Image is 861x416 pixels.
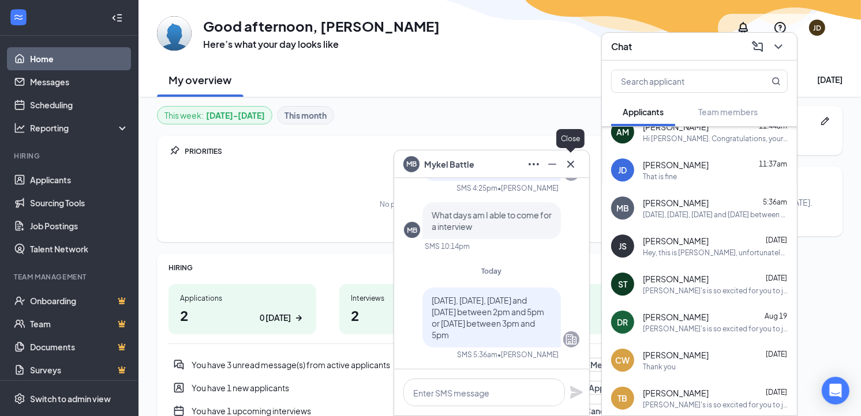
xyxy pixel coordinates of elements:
[180,305,305,325] h1: 2
[773,21,787,35] svg: QuestionInfo
[564,157,578,171] svg: Cross
[407,225,417,235] div: MB
[616,354,630,366] div: CW
[643,273,709,285] span: [PERSON_NAME]
[432,295,544,340] span: [DATE], [DATE], [DATE] and [DATE] between 2pm and 5pm or [DATE] between 3pm and 5pm
[561,155,580,173] button: Cross
[643,324,788,334] div: [PERSON_NAME]'s is so excited for you to join our team! Do you know anyone else who might be inte...
[169,284,316,334] a: Applications20 [DATE]ArrowRight
[623,107,664,117] span: Applicants
[819,115,831,127] svg: Pen
[203,38,440,51] h3: Here’s what your day looks like
[763,198,787,206] span: 5:36am
[192,359,555,370] div: You have 3 unread message(s) from active applicants
[425,241,470,251] div: SMS 10:14pm
[525,155,543,173] button: Ellipses
[612,70,748,92] input: Search applicant
[611,40,632,53] h3: Chat
[14,151,126,161] div: Hiring
[643,134,788,143] div: Hi [PERSON_NAME]. Congratulations, your meeting with [PERSON_NAME]'s for Cook at [GEOGRAPHIC_DATA...
[766,388,787,396] span: [DATE]
[766,274,787,282] span: [DATE]
[351,293,476,303] div: Interviews
[736,21,750,35] svg: Notifications
[616,126,629,138] div: AM
[169,376,658,399] div: You have 1 new applicants
[497,350,559,360] span: • [PERSON_NAME]
[619,164,627,176] div: JD
[759,122,787,130] span: 11:44am
[203,16,440,36] h1: Good afternoon, [PERSON_NAME]
[30,168,129,191] a: Applicants
[169,376,658,399] a: UserEntityYou have 1 new applicantsReview New ApplicantsPin
[556,129,585,148] div: Close
[570,385,583,399] svg: Plane
[30,47,129,70] a: Home
[643,362,676,372] div: Thank you
[643,172,677,181] div: That is fine
[766,236,787,244] span: [DATE]
[206,109,265,122] b: [DATE] - [DATE]
[759,160,787,168] span: 11:37am
[14,272,126,282] div: Team Management
[380,199,447,209] div: No priorities pinned.
[169,263,658,273] div: HIRING
[822,377,849,404] div: Open Intercom Messenger
[30,358,129,381] a: SurveysCrown
[751,40,765,54] svg: ComposeMessage
[643,400,788,410] div: [PERSON_NAME]'s is so excited for you to join our team! Do you know anyone else who might be inte...
[260,312,291,324] div: 0 [DATE]
[643,286,788,296] div: [PERSON_NAME]'s is so excited for you to join our team! Do you know anyone else who might be inte...
[30,289,129,312] a: OnboardingCrown
[185,146,658,156] div: PRIORITIES
[293,312,305,324] svg: ArrowRight
[169,353,658,376] div: You have 3 unread message(s) from active applicants
[643,235,709,247] span: [PERSON_NAME]
[643,248,788,258] div: Hey, this is [PERSON_NAME], unfortunately due to extant circumstances (college) I will have to te...
[643,387,709,399] span: [PERSON_NAME]
[14,122,25,134] svg: Analysis
[561,358,637,372] button: Read Messages
[30,214,129,237] a: Job Postings
[14,393,25,404] svg: Settings
[111,12,123,24] svg: Collapse
[618,392,628,404] div: TB
[30,393,111,404] div: Switch to admin view
[169,73,232,87] h2: My overview
[527,157,541,171] svg: Ellipses
[748,37,767,56] button: ComposeMessage
[192,382,525,394] div: You have 1 new applicants
[284,109,327,122] b: This month
[772,40,785,54] svg: ChevronDown
[817,74,843,85] div: [DATE]
[769,37,788,56] button: ChevronDown
[351,305,476,325] h1: 2
[173,382,185,394] svg: UserEntity
[497,183,559,193] span: • [PERSON_NAME]
[564,332,578,346] svg: Company
[698,107,758,117] span: Team members
[765,312,787,320] span: Aug 19
[616,202,629,214] div: MB
[30,335,129,358] a: DocumentsCrown
[643,349,709,361] span: [PERSON_NAME]
[30,312,129,335] a: TeamCrown
[30,237,129,260] a: Talent Network
[157,16,192,51] img: Julie Dill
[180,293,305,303] div: Applications
[13,12,24,23] svg: WorkstreamLogo
[643,197,709,209] span: [PERSON_NAME]
[432,210,552,232] span: What days am I able to come for a interview
[482,267,502,275] span: Today
[617,316,628,328] div: DR
[456,183,497,193] div: SMS 4:25pm
[618,278,627,290] div: ST
[173,359,185,370] svg: DoubleChatActive
[543,155,561,173] button: Minimize
[424,158,474,171] span: Mykel Battle
[643,159,709,171] span: [PERSON_NAME]
[545,157,559,171] svg: Minimize
[30,122,129,134] div: Reporting
[30,93,129,116] a: Scheduling
[30,70,129,93] a: Messages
